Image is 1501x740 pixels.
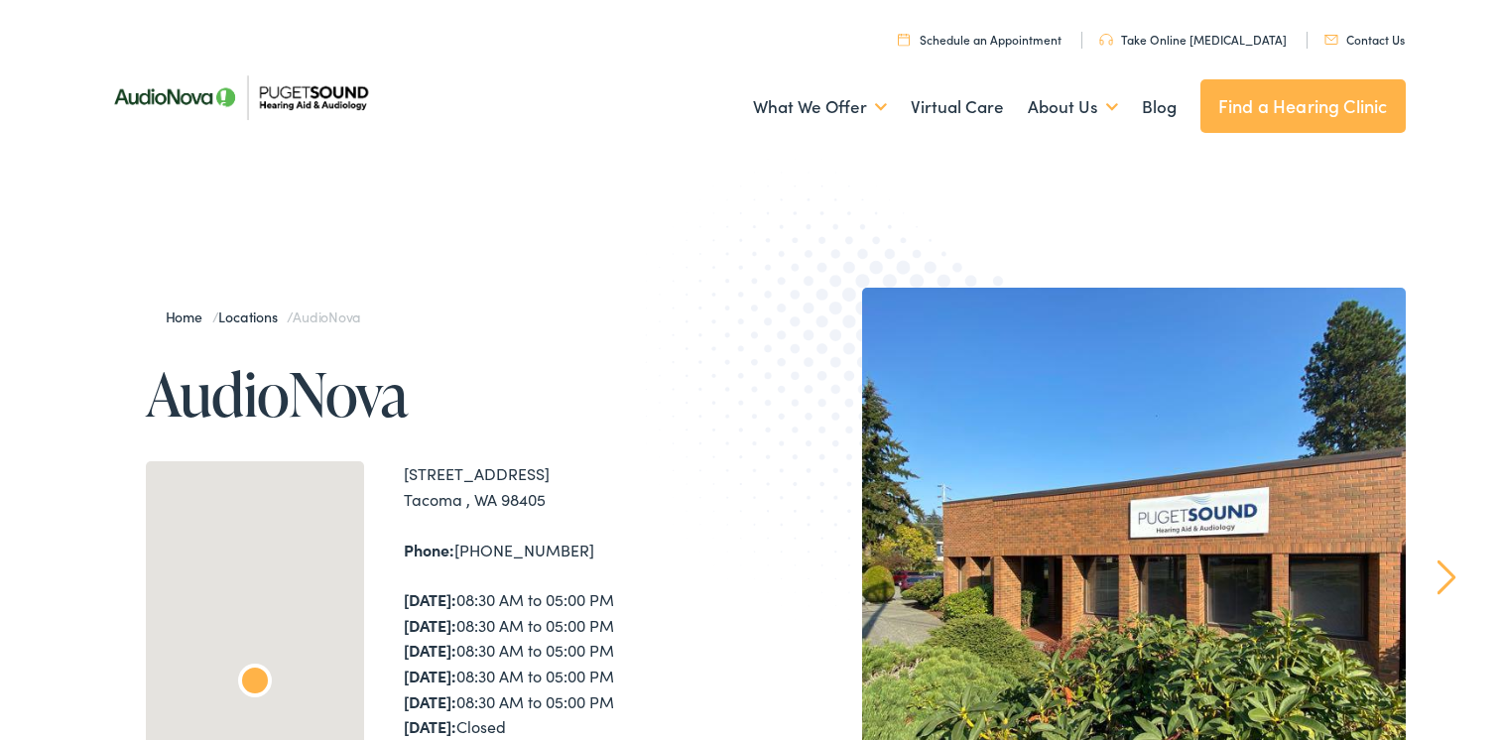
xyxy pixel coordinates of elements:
[1437,559,1455,595] a: Next
[753,70,887,144] a: What We Offer
[166,307,361,326] span: / /
[1028,70,1118,144] a: About Us
[166,307,212,326] a: Home
[404,538,751,563] div: [PHONE_NUMBER]
[404,690,456,712] strong: [DATE]:
[218,307,287,326] a: Locations
[898,31,1062,48] a: Schedule an Appointment
[1142,70,1177,144] a: Blog
[404,588,456,610] strong: [DATE]:
[1324,35,1338,45] img: utility icon
[898,33,910,46] img: utility icon
[1099,31,1287,48] a: Take Online [MEDICAL_DATA]
[404,639,456,661] strong: [DATE]:
[404,715,456,737] strong: [DATE]:
[404,539,454,560] strong: Phone:
[146,361,751,427] h1: AudioNova
[911,70,1004,144] a: Virtual Care
[1324,31,1405,48] a: Contact Us
[404,461,751,512] div: [STREET_ADDRESS] Tacoma , WA 98405
[1099,34,1113,46] img: utility icon
[1200,79,1406,133] a: Find a Hearing Clinic
[404,614,456,636] strong: [DATE]:
[223,652,287,715] div: AudioNova
[293,307,360,326] span: AudioNova
[404,665,456,686] strong: [DATE]:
